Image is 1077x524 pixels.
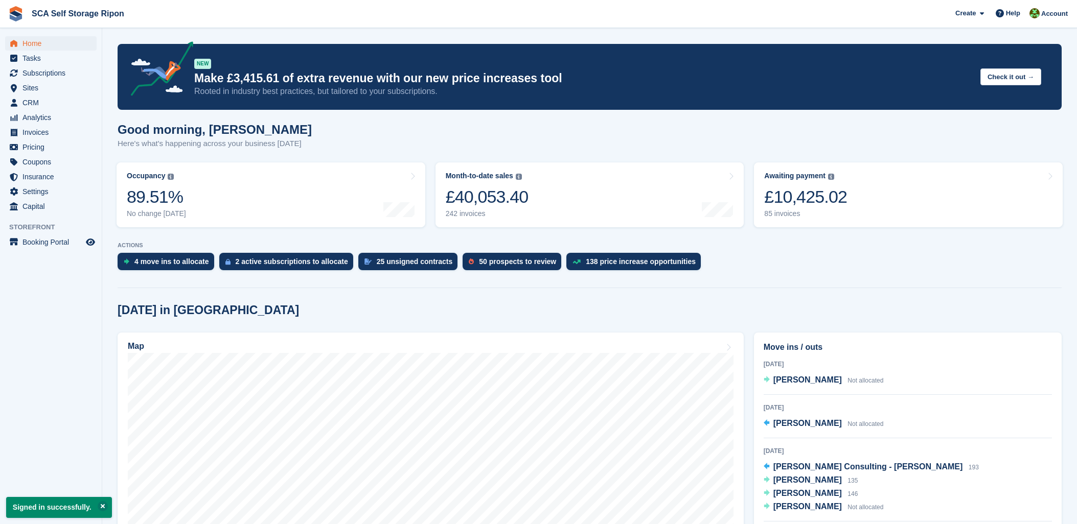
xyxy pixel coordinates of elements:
p: ACTIONS [118,242,1062,249]
div: Awaiting payment [764,172,826,180]
a: 25 unsigned contracts [358,253,463,275]
span: CRM [22,96,84,110]
span: [PERSON_NAME] [773,489,842,497]
img: price_increase_opportunities-93ffe204e8149a01c8c9dc8f82e8f89637d9d84a8eef4429ea346261dce0b2c0.svg [572,259,581,264]
a: 138 price increase opportunities [566,253,706,275]
div: £40,053.40 [446,186,529,207]
a: Month-to-date sales £40,053.40 242 invoices [436,162,744,227]
div: 85 invoices [764,209,847,218]
span: 146 [847,490,858,497]
img: price-adjustments-announcement-icon-8257ccfd72463d97f412b2fc003d46551f7dbcb40ab6d574587a9cd5c0d94... [122,41,194,100]
a: menu [5,184,97,199]
span: Not allocated [847,377,883,384]
div: £10,425.02 [764,186,847,207]
a: menu [5,96,97,110]
span: Settings [22,184,84,199]
div: 242 invoices [446,209,529,218]
p: Signed in successfully. [6,497,112,518]
a: menu [5,199,97,213]
p: Here's what's happening across your business [DATE] [118,138,312,150]
a: menu [5,235,97,249]
span: Home [22,36,84,51]
a: Occupancy 89.51% No change [DATE] [117,162,425,227]
a: menu [5,155,97,169]
span: [PERSON_NAME] [773,475,842,484]
span: Booking Portal [22,235,84,249]
p: Make £3,415.61 of extra revenue with our new price increases tool [194,71,972,86]
img: icon-info-grey-7440780725fd019a000dd9b08b2336e03edf1995a4989e88bcd33f0948082b44.svg [168,174,174,180]
div: 4 move ins to allocate [134,257,209,266]
span: Tasks [22,51,84,65]
a: [PERSON_NAME] Not allocated [764,374,884,387]
div: [DATE] [764,446,1052,456]
p: Rooted in industry best practices, but tailored to your subscriptions. [194,86,972,97]
div: 138 price increase opportunities [586,257,696,266]
span: Pricing [22,140,84,154]
span: Subscriptions [22,66,84,80]
div: 89.51% [127,186,186,207]
img: active_subscription_to_allocate_icon-d502201f5373d7db506a760aba3b589e785aa758c864c3986d89f69b8ff3... [225,258,231,265]
img: move_ins_to_allocate_icon-fdf77a2bb77ea45bf5b3d319d69a93e2d87916cf1d5bf7949dd705db3b84f3ca.svg [124,258,129,265]
span: 135 [847,477,858,484]
a: 2 active subscriptions to allocate [219,253,358,275]
a: SCA Self Storage Ripon [28,5,128,22]
a: [PERSON_NAME] Not allocated [764,501,884,514]
a: [PERSON_NAME] 146 [764,487,858,501]
h2: Move ins / outs [764,341,1052,353]
div: [DATE] [764,360,1052,369]
span: [PERSON_NAME] [773,375,842,384]
img: stora-icon-8386f47178a22dfd0bd8f6a31ec36ba5ce8667c1dd55bd0f319d3a0aa187defe.svg [8,6,24,21]
span: Account [1041,9,1068,19]
span: Insurance [22,170,84,184]
span: Analytics [22,110,84,125]
span: Help [1006,8,1020,18]
span: Not allocated [847,504,883,511]
span: Sites [22,81,84,95]
a: menu [5,110,97,125]
span: Not allocated [847,420,883,427]
img: prospect-51fa495bee0391a8d652442698ab0144808aea92771e9ea1ae160a38d050c398.svg [469,258,474,265]
a: menu [5,51,97,65]
img: icon-info-grey-7440780725fd019a000dd9b08b2336e03edf1995a4989e88bcd33f0948082b44.svg [828,174,834,180]
div: 2 active subscriptions to allocate [236,257,348,266]
a: menu [5,36,97,51]
span: Coupons [22,155,84,169]
div: 50 prospects to review [479,257,556,266]
span: [PERSON_NAME] Consulting - [PERSON_NAME] [773,462,963,471]
a: [PERSON_NAME] 135 [764,474,858,487]
img: contract_signature_icon-13c848040528278c33f63329250d36e43548de30e8caae1d1a13099fd9432cc5.svg [364,258,372,265]
a: menu [5,140,97,154]
a: menu [5,170,97,184]
span: Capital [22,199,84,213]
a: menu [5,66,97,80]
a: menu [5,125,97,139]
span: Invoices [22,125,84,139]
span: Create [955,8,976,18]
div: Month-to-date sales [446,172,513,180]
span: Storefront [9,222,102,232]
a: 4 move ins to allocate [118,253,219,275]
a: menu [5,81,97,95]
img: Kelly Neesham [1029,8,1040,18]
span: 193 [969,464,979,471]
div: No change [DATE] [127,209,186,218]
a: [PERSON_NAME] Consulting - [PERSON_NAME] 193 [764,461,979,474]
a: Preview store [84,236,97,248]
h2: [DATE] in [GEOGRAPHIC_DATA] [118,303,299,317]
span: [PERSON_NAME] [773,419,842,427]
img: icon-info-grey-7440780725fd019a000dd9b08b2336e03edf1995a4989e88bcd33f0948082b44.svg [516,174,522,180]
h1: Good morning, [PERSON_NAME] [118,123,312,136]
a: [PERSON_NAME] Not allocated [764,417,884,431]
div: NEW [194,59,211,69]
div: Occupancy [127,172,165,180]
button: Check it out → [980,68,1041,85]
h2: Map [128,342,144,351]
span: [PERSON_NAME] [773,502,842,511]
a: 50 prospects to review [463,253,566,275]
div: [DATE] [764,403,1052,412]
a: Awaiting payment £10,425.02 85 invoices [754,162,1063,227]
div: 25 unsigned contracts [377,257,453,266]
